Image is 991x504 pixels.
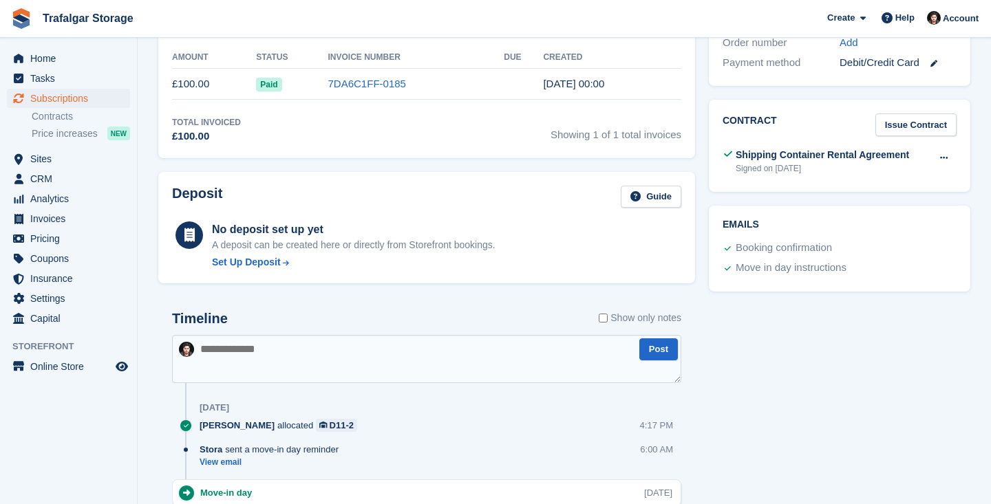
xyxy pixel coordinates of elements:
span: Insurance [30,269,113,288]
span: Capital [30,309,113,328]
span: Create [827,11,855,25]
time: 2025-08-07 23:00:41 UTC [543,78,604,89]
a: Contracts [32,110,130,123]
a: View email [200,457,345,468]
label: Show only notes [599,311,681,325]
div: 6:00 AM [640,443,673,456]
div: NEW [107,127,130,140]
span: Home [30,49,113,68]
span: Analytics [30,189,113,208]
div: [DATE] [200,402,229,413]
a: 7DA6C1FF-0185 [328,78,406,89]
div: allocated [200,419,364,432]
div: Total Invoiced [172,116,241,129]
span: Storefront [12,340,137,353]
a: menu [7,89,130,108]
h2: Contract [723,113,777,136]
a: menu [7,189,130,208]
img: Henry Summers [179,342,194,357]
span: [PERSON_NAME] [200,419,275,432]
input: Show only notes [599,311,608,325]
a: Add [840,35,858,51]
div: Move in day instructions [736,260,846,276]
span: Help [895,11,915,25]
span: Stora [200,443,222,456]
td: £100.00 [172,69,256,100]
h2: Timeline [172,311,228,327]
img: stora-icon-8386f47178a22dfd0bd8f6a31ec36ba5ce8667c1dd55bd0f319d3a0aa187defe.svg [11,8,32,29]
a: D11-2 [316,419,357,432]
a: menu [7,229,130,248]
div: [DATE] [644,486,672,499]
div: Booking confirmation [736,240,832,256]
th: Created [543,47,681,69]
span: Tasks [30,69,113,88]
div: D11-2 [330,419,354,432]
div: Order number [723,35,840,51]
a: Price increases NEW [32,126,130,141]
th: Invoice Number [328,47,504,69]
div: Move-in day [200,486,259,499]
span: Coupons [30,249,113,268]
a: Issue Contract [875,113,957,136]
th: Status [256,47,328,69]
div: Payment method [723,55,840,71]
span: CRM [30,169,113,188]
a: Trafalgar Storage [37,7,139,30]
a: Set Up Deposit [212,255,495,270]
a: menu [7,209,130,228]
div: Signed on [DATE] [736,162,909,175]
span: Paid [256,78,281,91]
button: Post [639,338,678,361]
span: Online Store [30,357,113,376]
a: menu [7,309,130,328]
a: menu [7,249,130,268]
span: Account [943,12,979,25]
span: Price increases [32,127,98,140]
span: Invoices [30,209,113,228]
span: Subscriptions [30,89,113,108]
p: A deposit can be created here or directly from Storefront bookings. [212,238,495,252]
span: Pricing [30,229,113,248]
img: Henry Summers [927,11,941,25]
div: No deposit set up yet [212,221,495,238]
span: Settings [30,289,113,308]
a: menu [7,49,130,68]
span: Showing 1 of 1 total invoices [551,116,681,144]
a: menu [7,69,130,88]
a: Preview store [114,358,130,375]
th: Due [504,47,543,69]
a: menu [7,269,130,288]
div: sent a move-in day reminder [200,443,345,456]
a: menu [7,169,130,188]
a: menu [7,357,130,376]
span: Sites [30,149,113,168]
div: £100.00 [172,129,241,144]
div: 4:17 PM [640,419,673,432]
a: menu [7,149,130,168]
div: Set Up Deposit [212,255,281,270]
a: menu [7,289,130,308]
a: Guide [621,186,681,208]
h2: Deposit [172,186,222,208]
th: Amount [172,47,256,69]
div: Shipping Container Rental Agreement [736,148,909,162]
h2: Emails [723,219,957,230]
div: Debit/Credit Card [840,55,957,71]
